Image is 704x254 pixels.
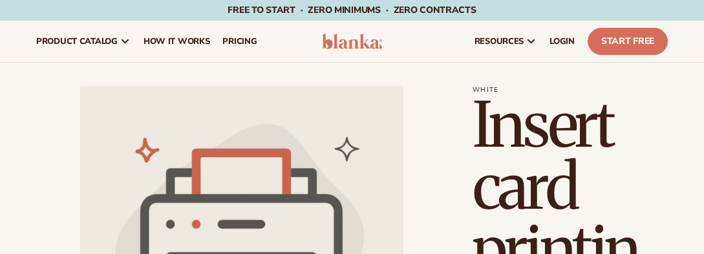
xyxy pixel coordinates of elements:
span: resources [475,36,524,47]
font: · [386,4,389,16]
span: How It Works [144,36,210,47]
span: Free to start · ZERO minimums ZERO contracts [228,4,476,16]
span: pricing [222,36,257,47]
img: logo [322,34,382,49]
a: Start Free [588,28,668,55]
span: LOGIN [549,36,575,47]
iframe: Intercom live chat [659,210,690,241]
a: resources [468,21,543,62]
a: How It Works [137,21,217,62]
font: White [473,85,499,94]
a: LOGIN [543,21,581,62]
a: product catalog [30,21,137,62]
span: product catalog [36,36,118,47]
a: pricing [216,21,263,62]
